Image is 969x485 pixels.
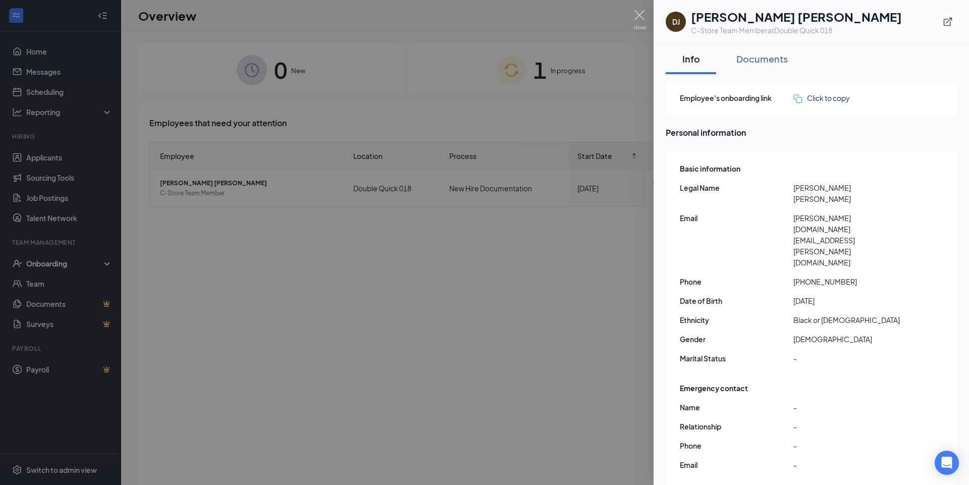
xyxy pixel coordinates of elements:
[680,334,793,345] span: Gender
[793,440,907,451] span: -
[793,402,907,413] span: -
[939,13,957,31] button: ExternalLink
[793,212,907,268] span: [PERSON_NAME][DOMAIN_NAME][EMAIL_ADDRESS][PERSON_NAME][DOMAIN_NAME]
[793,276,907,287] span: [PHONE_NUMBER]
[680,295,793,306] span: Date of Birth
[935,451,959,475] div: Open Intercom Messenger
[793,182,907,204] span: [PERSON_NAME] [PERSON_NAME]
[736,52,788,65] div: Documents
[691,25,902,35] div: C-Store Team Member at Double Quick 018
[793,94,802,103] img: click-to-copy.71757273a98fde459dfc.svg
[680,459,793,470] span: Email
[680,314,793,326] span: Ethnicity
[793,353,907,364] span: -
[793,92,850,103] button: Click to copy
[672,17,680,27] div: DJ
[680,276,793,287] span: Phone
[676,52,706,65] div: Info
[680,182,793,193] span: Legal Name
[680,440,793,451] span: Phone
[680,92,793,103] span: Employee's onboarding link
[680,212,793,224] span: Email
[680,421,793,432] span: Relationship
[691,8,902,25] h1: [PERSON_NAME] [PERSON_NAME]
[793,314,907,326] span: Black or [DEMOGRAPHIC_DATA]
[793,459,907,470] span: -
[793,295,907,306] span: [DATE]
[666,126,957,139] span: Personal information
[680,383,748,394] span: Emergency contact
[680,163,740,174] span: Basic information
[680,402,793,413] span: Name
[680,353,793,364] span: Marital Status
[793,334,907,345] span: [DEMOGRAPHIC_DATA]
[943,17,953,27] svg: ExternalLink
[793,421,907,432] span: -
